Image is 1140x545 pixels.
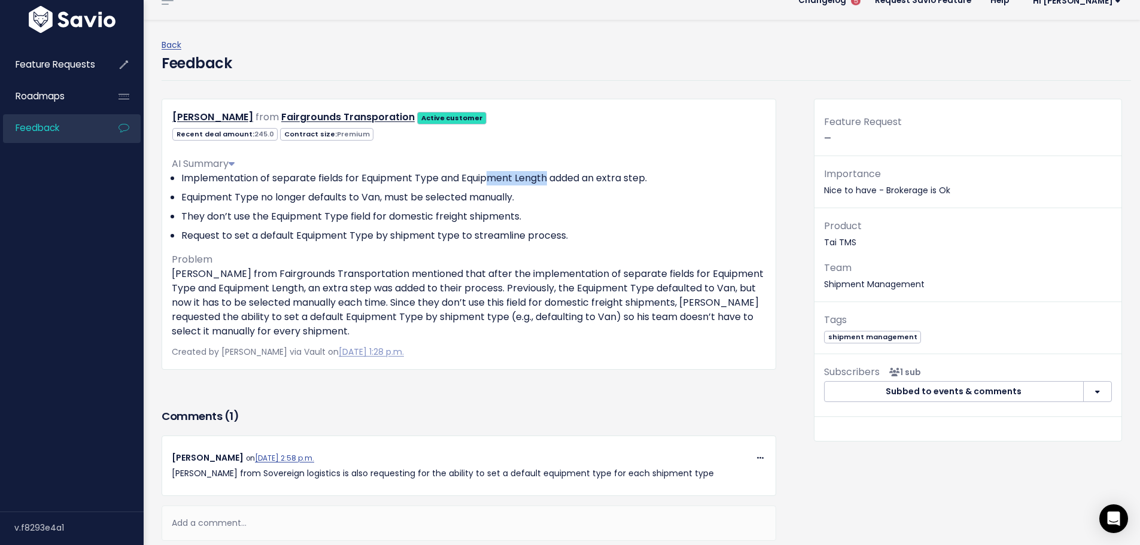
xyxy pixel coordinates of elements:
[254,129,274,139] span: 245.0
[16,58,95,71] span: Feature Requests
[14,512,144,543] div: v.f8293e4a1
[3,114,99,142] a: Feedback
[824,261,852,275] span: Team
[824,115,902,129] span: Feature Request
[824,218,1112,250] p: Tai TMS
[162,506,776,541] div: Add a comment...
[229,409,233,424] span: 1
[172,110,253,124] a: [PERSON_NAME]
[246,453,314,463] span: on
[181,229,766,243] li: Request to set a default Equipment Type by shipment type to streamline process.
[26,6,118,33] img: logo-white.9d6f32f41409.svg
[172,128,278,141] span: Recent deal amount:
[162,408,776,425] h3: Comments ( )
[172,466,766,481] p: [PERSON_NAME] from Sovereign logistics is also requesting for the ability to set a default equipm...
[255,453,314,463] a: [DATE] 2:58 p.m.
[172,157,235,170] span: AI Summary
[339,346,404,358] a: [DATE] 1:28 p.m.
[824,166,1112,198] p: Nice to have - Brokerage is Ok
[884,366,921,378] span: <p><strong>Subscribers</strong><br><br> - Sebastian Varela<br> </p>
[1099,504,1128,533] div: Open Intercom Messenger
[181,209,766,224] li: They don’t use the Equipment Type field for domestic freight shipments.
[281,110,415,124] a: Fairgrounds Transporation
[256,110,279,124] span: from
[172,346,404,358] span: Created by [PERSON_NAME] via Vault on
[3,83,99,110] a: Roadmaps
[337,129,370,139] span: Premium
[824,381,1084,403] button: Subbed to events & comments
[824,330,921,342] a: shipment management
[824,219,862,233] span: Product
[824,331,921,343] span: shipment management
[824,260,1112,292] p: Shipment Management
[172,452,244,464] span: [PERSON_NAME]
[824,167,881,181] span: Importance
[181,171,766,185] li: Implementation of separate fields for Equipment Type and Equipment Length added an extra step.
[172,267,766,339] p: [PERSON_NAME] from Fairgrounds Transportation mentioned that after the implementation of separate...
[814,114,1121,156] div: —
[16,121,59,134] span: Feedback
[280,128,373,141] span: Contract size:
[824,313,847,327] span: Tags
[172,252,212,266] span: Problem
[181,190,766,205] li: Equipment Type no longer defaults to Van, must be selected manually.
[162,53,232,74] h4: Feedback
[3,51,99,78] a: Feature Requests
[162,39,181,51] a: Back
[421,113,483,123] strong: Active customer
[16,90,65,102] span: Roadmaps
[824,365,880,379] span: Subscribers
